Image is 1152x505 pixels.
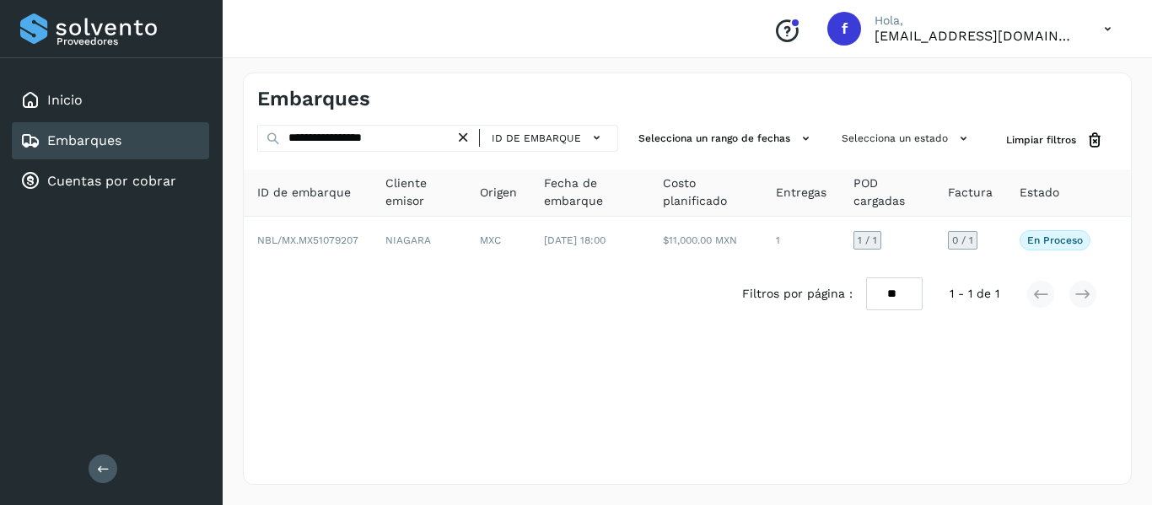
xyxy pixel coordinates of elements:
p: En proceso [1027,234,1083,246]
div: Inicio [12,82,209,119]
span: 1 - 1 de 1 [950,285,999,303]
td: MXC [466,217,530,264]
a: Inicio [47,92,83,108]
button: Selecciona un estado [835,125,979,153]
p: Hola, [875,13,1077,28]
span: POD cargadas [853,175,921,210]
p: Proveedores [57,35,202,47]
span: [DATE] 18:00 [544,234,606,246]
td: $11,000.00 MXN [649,217,762,264]
button: Selecciona un rango de fechas [632,125,821,153]
span: Filtros por página : [742,285,853,303]
span: ID de embarque [257,184,351,201]
span: Factura [948,184,993,201]
span: Limpiar filtros [1006,132,1076,148]
span: Estado [1020,184,1059,201]
span: 1 / 1 [858,235,877,245]
h4: Embarques [257,87,370,111]
div: Cuentas por cobrar [12,163,209,200]
td: NIAGARA [372,217,466,264]
button: Limpiar filtros [993,125,1117,156]
span: 0 / 1 [952,235,973,245]
span: Cliente emisor [385,175,453,210]
span: ID de embarque [492,131,581,146]
td: 1 [762,217,840,264]
span: NBL/MX.MX51079207 [257,234,358,246]
span: Entregas [776,184,826,201]
span: Origen [480,184,517,201]
a: Cuentas por cobrar [47,173,176,189]
div: Embarques [12,122,209,159]
p: finanzastransportesperez@gmail.com [875,28,1077,44]
span: Fecha de embarque [544,175,636,210]
a: Embarques [47,132,121,148]
span: Costo planificado [663,175,748,210]
button: ID de embarque [487,126,611,150]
